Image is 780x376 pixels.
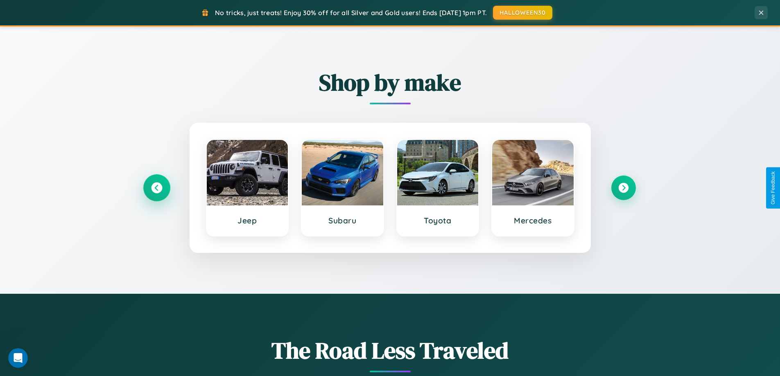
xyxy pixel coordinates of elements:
h1: The Road Less Traveled [145,335,636,366]
iframe: Intercom live chat [8,348,28,368]
h3: Mercedes [500,216,565,225]
span: No tricks, just treats! Enjoy 30% off for all Silver and Gold users! Ends [DATE] 1pm PT. [215,9,487,17]
h3: Toyota [405,216,470,225]
h3: Subaru [310,216,375,225]
h3: Jeep [215,216,280,225]
h2: Shop by make [145,67,636,98]
button: HALLOWEEN30 [493,6,552,20]
div: Give Feedback [770,171,776,205]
